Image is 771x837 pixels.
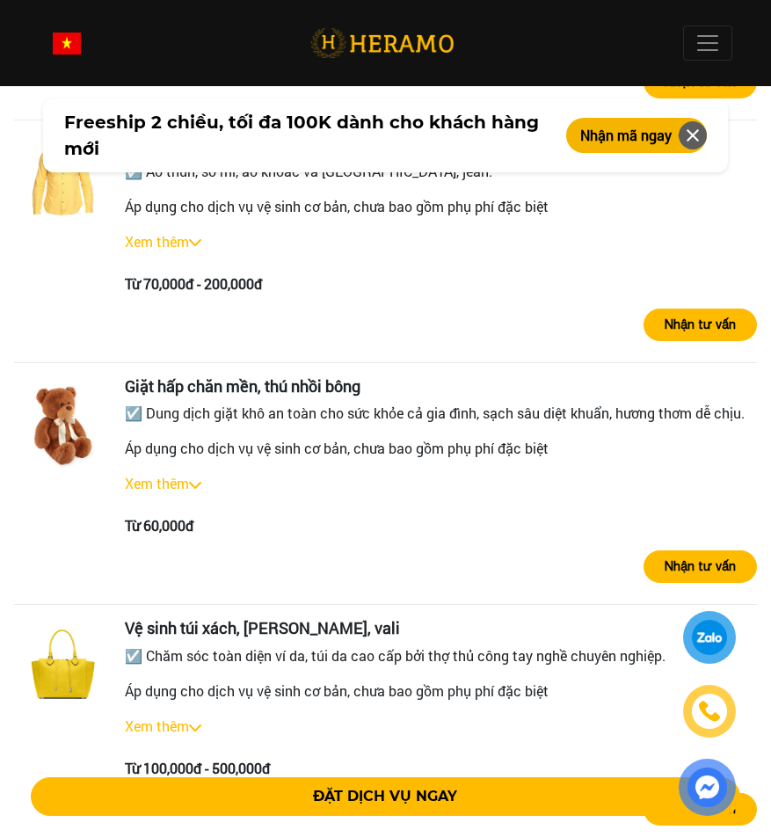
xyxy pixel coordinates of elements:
[125,438,757,459] p: Áp dụng cho dịch vụ vệ sinh cơ bản, chưa bao gồm phụ phí đặc biệt
[125,619,757,638] h3: Vệ sinh túi xách, [PERSON_NAME], vali
[686,688,733,735] a: phone-icon
[14,619,111,716] img: Vệ sinh túi xách, balo, vali
[125,273,757,295] div: Từ 70,000đ - 200,000đ
[566,118,707,153] button: Nhận mã ngay
[125,681,757,702] p: Áp dụng cho dịch vụ vệ sinh cơ bản, chưa bao gồm phụ phí đặc biệt
[125,403,757,424] p: ☑️ Dung dịch giặt khô an toàn cho sức khỏe cả gia đình, sạch sâu diệt khuẩn, hương thơm dễ chịu.
[64,109,545,162] span: Freeship 2 chiều, tối đa 100K dành cho khách hàng mới
[125,232,189,251] a: Xem thêm
[696,699,722,724] img: phone-icon
[125,377,757,397] h3: Giặt hấp chăn mền, thú nhồi bông
[189,482,201,489] img: arrow_down.svg
[53,33,81,55] img: vn-flag.png
[189,724,201,731] img: arrow_down.svg
[644,309,757,341] button: Nhận tư vấn
[125,717,189,735] a: Xem thêm
[31,777,740,816] button: ĐẶT DỊCH VỤ NGAY
[14,377,111,474] img: Giặt hấp chăn mền, thú nhồi bông
[125,474,189,492] a: Xem thêm
[125,515,757,536] div: Từ 60,000đ
[189,239,201,246] img: arrow_down.svg
[310,25,454,62] img: logo
[125,196,757,217] p: Áp dụng cho dịch vụ vệ sinh cơ bản, chưa bao gồm phụ phí đặc biệt
[125,758,757,779] div: Từ 100,000đ - 500,000đ
[644,550,757,583] button: Nhận tư vấn
[125,645,757,666] p: ☑️ Chăm sóc toàn diện ví da, túi da cao cấp bởi thợ thủ công tay nghề chuyên nghiệp.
